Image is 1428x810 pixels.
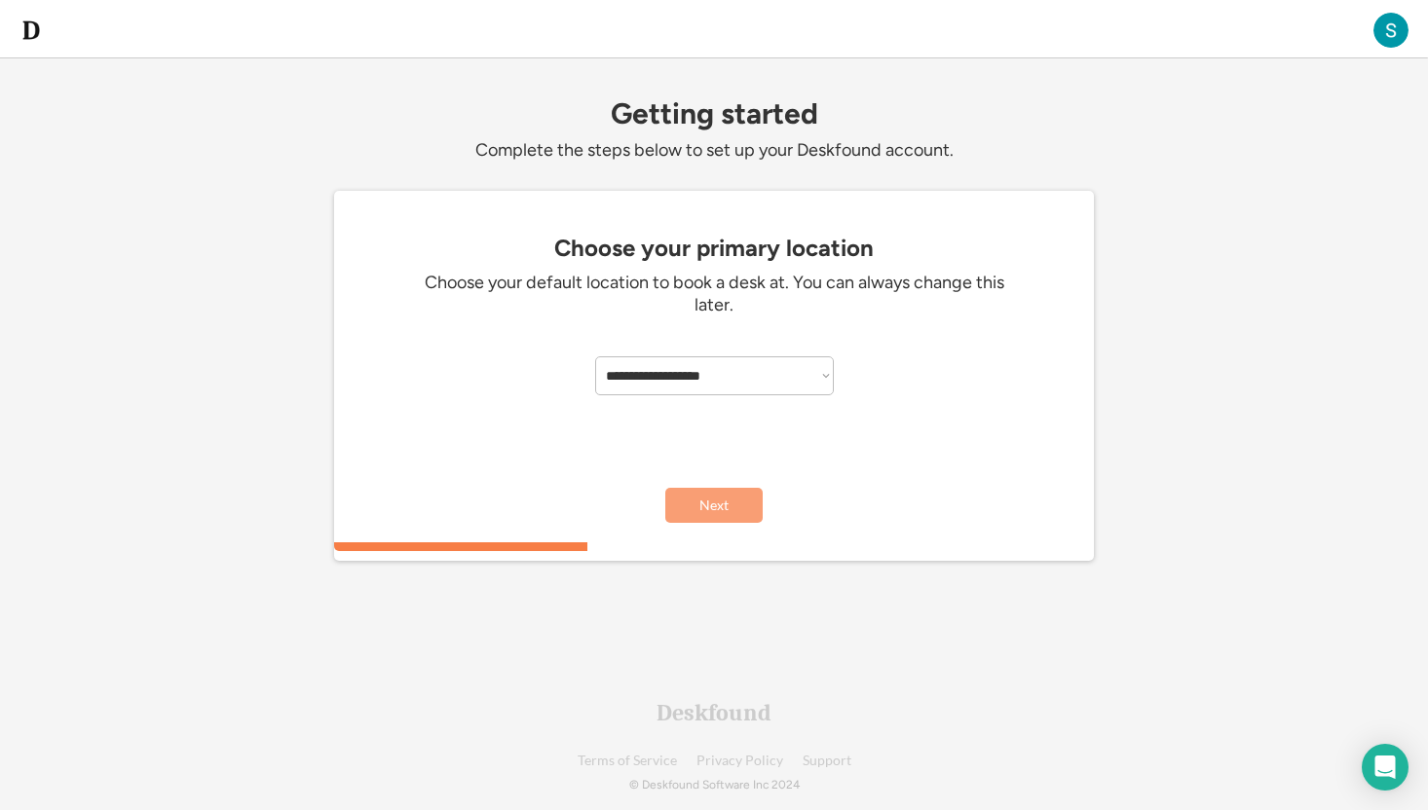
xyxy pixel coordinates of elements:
div: 33.3333333333333% [338,542,1098,551]
img: ACg8ocJdIHuIm8l21S8reghzRdfsP9R_vOjUi5T4gPT3tP12SDSirg=s96-c [1373,13,1409,48]
a: Privacy Policy [696,754,783,768]
div: Getting started [334,97,1094,129]
button: Next [665,488,763,523]
div: Deskfound [657,701,771,724]
div: Choose your default location to book a desk at. You can always change this later. [422,272,1006,317]
a: Terms of Service [578,754,677,768]
div: Complete the steps below to set up your Deskfound account. [334,139,1094,162]
a: Support [803,754,851,768]
div: Open Intercom Messenger [1362,744,1409,791]
img: d-whitebg.png [19,18,43,42]
div: Choose your primary location [344,235,1084,262]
